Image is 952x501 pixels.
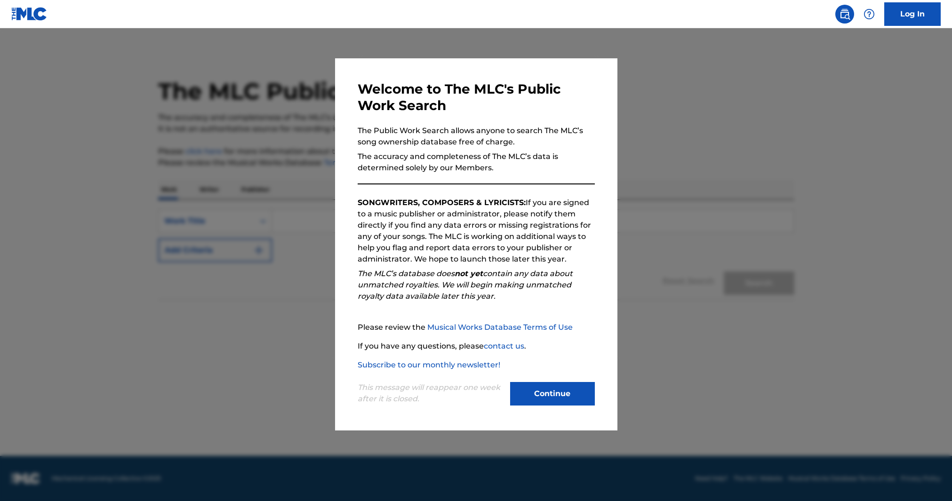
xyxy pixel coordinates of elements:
[358,269,573,301] em: The MLC’s database does contain any data about unmatched royalties. We will begin making unmatche...
[358,322,595,333] p: Please review the
[510,382,595,406] button: Continue
[427,323,573,332] a: Musical Works Database Terms of Use
[11,7,48,21] img: MLC Logo
[484,342,524,350] a: contact us
[358,151,595,174] p: The accuracy and completeness of The MLC’s data is determined solely by our Members.
[358,81,595,114] h3: Welcome to The MLC's Public Work Search
[358,125,595,148] p: The Public Work Search allows anyone to search The MLC’s song ownership database free of charge.
[839,8,850,20] img: search
[835,5,854,24] a: Public Search
[358,360,500,369] a: Subscribe to our monthly newsletter!
[905,456,952,501] iframe: Chat Widget
[358,197,595,265] p: If you are signed to a music publisher or administrator, please notify them directly if you find ...
[358,382,504,405] p: This message will reappear one week after it is closed.
[455,269,483,278] strong: not yet
[864,8,875,20] img: help
[884,2,941,26] a: Log In
[358,341,595,352] p: If you have any questions, please .
[860,5,879,24] div: Help
[358,198,526,207] strong: SONGWRITERS, COMPOSERS & LYRICISTS:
